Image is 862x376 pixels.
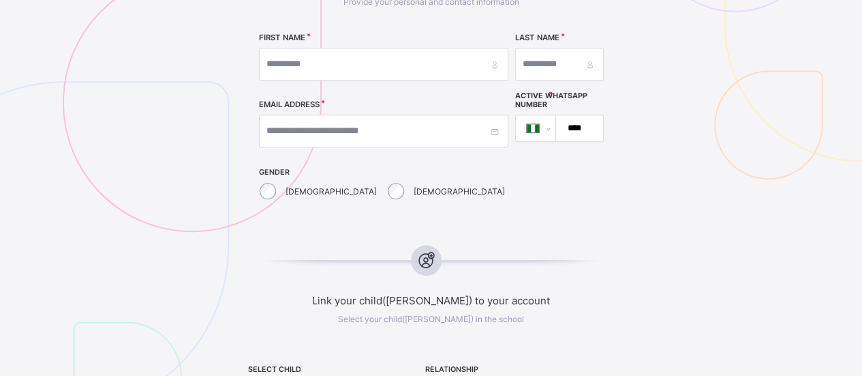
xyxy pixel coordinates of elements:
label: FIRST NAME [259,33,305,42]
label: EMAIL ADDRESS [259,100,320,109]
label: LAST NAME [515,33,559,42]
span: Select your child([PERSON_NAME]) in the school [338,314,524,324]
label: [DEMOGRAPHIC_DATA] [286,186,377,197]
label: Active WhatsApp Number [515,91,604,109]
span: GENDER [259,168,508,177]
span: SELECT CHILD [248,365,418,374]
span: Link your child([PERSON_NAME]) to your account [215,294,647,307]
span: RELATIONSHIP [425,365,561,374]
label: [DEMOGRAPHIC_DATA] [414,186,505,197]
